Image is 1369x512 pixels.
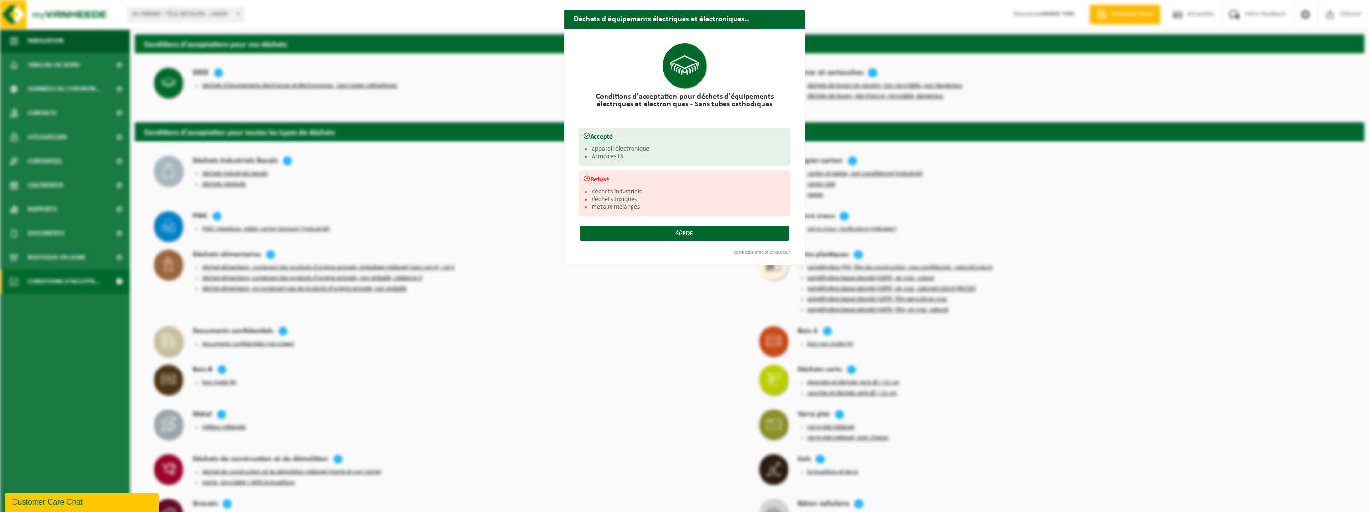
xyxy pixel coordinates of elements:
h3: Refusé [583,175,786,183]
li: métaux melanges [592,204,786,211]
li: déchets industriels [592,188,786,196]
h2: Déchets d'équipements électriques et électroniques - Sans tubes cathodiques [564,10,759,28]
li: Armoires LS [592,153,786,161]
iframe: chat widget [5,491,161,512]
h2: Conditions d'acceptation pour déchets d'équipements électriques et électroniques - Sans tubes cat... [579,93,790,108]
a: PDF [580,226,789,241]
button: Fermer [760,28,804,47]
h3: Accepté [583,132,786,141]
li: déchets toxiques [592,196,786,204]
div: Notre code produit:04-000067 [574,250,795,255]
li: appareil électronique [592,145,786,153]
